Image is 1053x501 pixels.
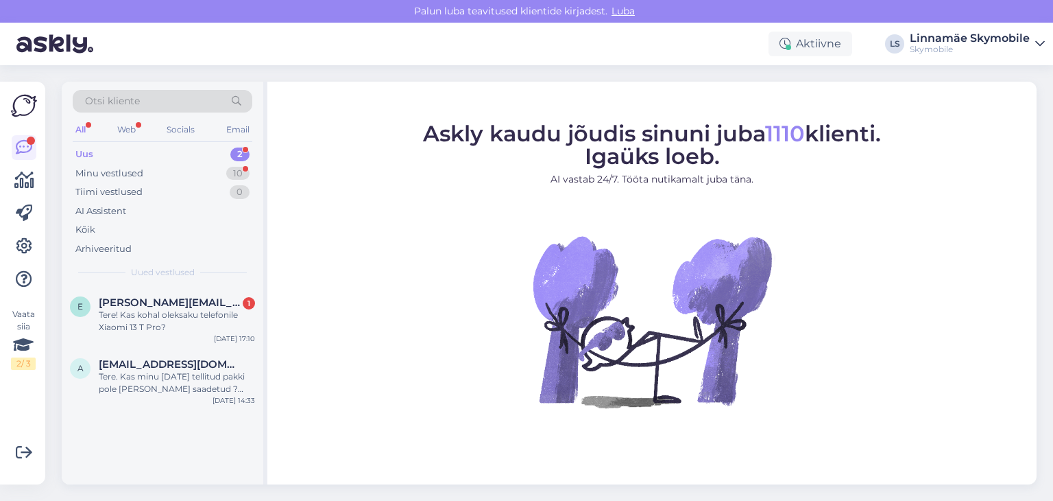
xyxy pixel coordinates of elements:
[230,185,250,199] div: 0
[75,205,126,218] div: AI Assistent
[529,198,775,445] img: No Chat active
[607,5,639,17] span: Luba
[423,172,881,187] p: AI vastab 24/7. Tööta nutikamalt juba täna.
[768,32,852,56] div: Aktiivne
[423,120,881,170] span: Askly kaudu jõudis sinuni juba klienti. Igaüks loeb.
[99,309,255,334] div: Tere! Kas kohal oleksaku telefonile Xiaomi 13 T Pro?
[114,121,138,139] div: Web
[223,121,252,139] div: Email
[75,148,93,161] div: Uus
[164,121,197,139] div: Socials
[230,148,250,161] div: 2
[131,266,195,279] span: Uued vestlused
[226,167,250,180] div: 10
[73,121,88,139] div: All
[214,334,255,344] div: [DATE] 17:10
[243,297,255,310] div: 1
[77,301,83,312] span: e
[75,223,95,237] div: Kõik
[11,93,37,119] img: Askly Logo
[11,358,36,370] div: 2 / 3
[910,44,1030,55] div: Skymobile
[77,363,84,373] span: a
[75,185,143,199] div: Tiimi vestlused
[910,33,1045,55] a: Linnamäe SkymobileSkymobile
[99,358,241,371] span: argo.valdna@gmail.com
[765,120,805,147] span: 1110
[910,33,1030,44] div: Linnamäe Skymobile
[85,94,140,108] span: Otsi kliente
[75,242,132,256] div: Arhiveeritud
[75,167,143,180] div: Minu vestlused
[11,308,36,370] div: Vaata siia
[885,34,904,54] div: LS
[99,296,241,309] span: e.kekkonen@atlasbaltic.net
[213,395,255,406] div: [DATE] 14:33
[99,371,255,395] div: Tere. Kas minu [DATE] tellitud pakki pole [PERSON_NAME] saadetud ? Tellimus #2892 [PERSON_NAME][G...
